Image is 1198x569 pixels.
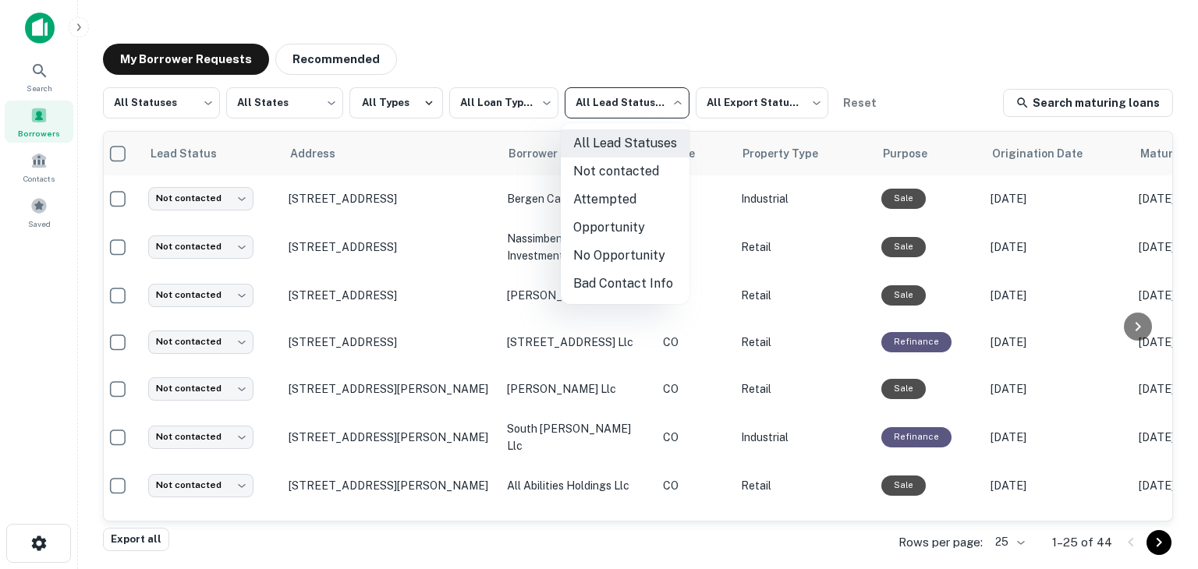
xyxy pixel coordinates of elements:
[561,186,689,214] li: Attempted
[561,157,689,186] li: Not contacted
[561,129,689,157] li: All Lead Statuses
[1120,444,1198,519] iframe: Chat Widget
[561,270,689,298] li: Bad Contact Info
[561,214,689,242] li: Opportunity
[561,242,689,270] li: No Opportunity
